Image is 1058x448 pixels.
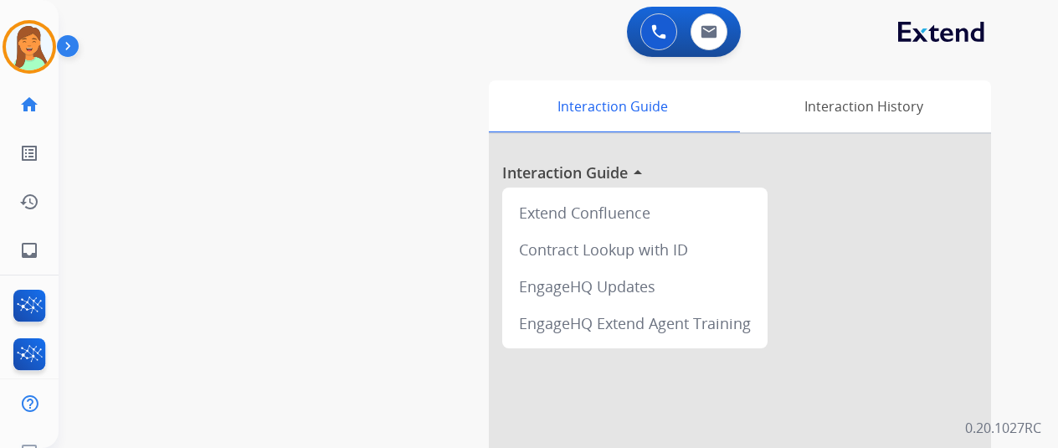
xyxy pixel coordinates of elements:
mat-icon: list_alt [19,143,39,163]
div: Extend Confluence [509,194,761,231]
div: Interaction History [736,80,991,132]
mat-icon: home [19,95,39,115]
mat-icon: history [19,192,39,212]
img: avatar [6,23,53,70]
div: Contract Lookup with ID [509,231,761,268]
div: Interaction Guide [489,80,736,132]
mat-icon: inbox [19,240,39,260]
div: EngageHQ Extend Agent Training [509,305,761,342]
div: EngageHQ Updates [509,268,761,305]
p: 0.20.1027RC [965,418,1041,438]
